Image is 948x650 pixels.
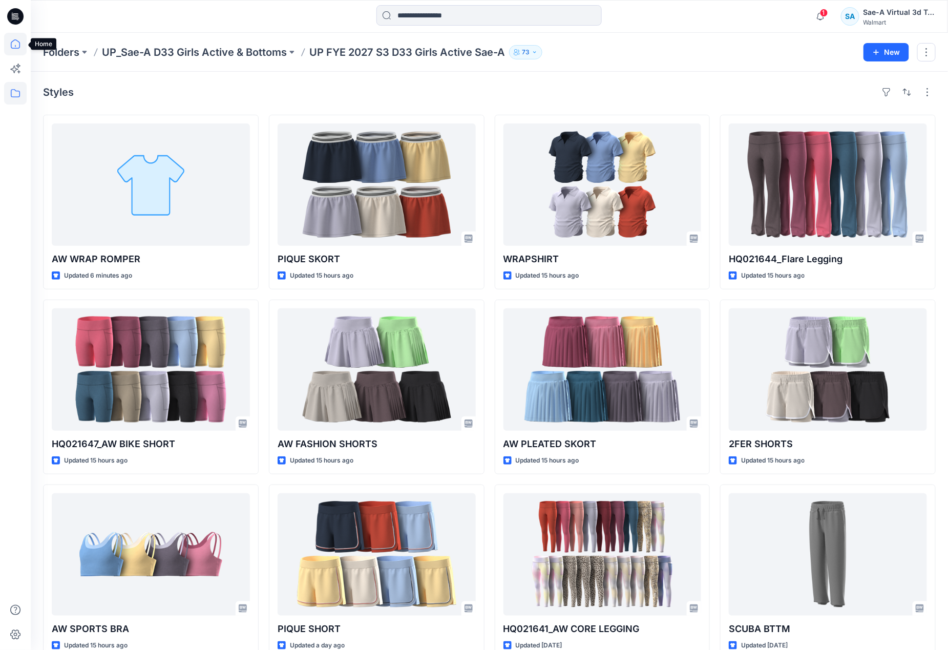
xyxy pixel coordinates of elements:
p: AW FASHION SHORTS [278,437,476,451]
p: Updated 15 hours ago [516,270,579,281]
p: 2FER SHORTS [729,437,927,451]
a: HQ021644_Flare Legging [729,123,927,246]
div: SA [841,7,859,26]
p: HQ021641_AW CORE LEGGING [503,622,702,636]
a: AW FASHION SHORTS [278,308,476,431]
a: AW WRAP ROMPER [52,123,250,246]
p: 73 [522,47,530,58]
p: SCUBA BTTM [729,622,927,636]
div: Walmart [863,18,935,26]
a: PIQUE SHORT [278,493,476,616]
div: Sae-A Virtual 3d Team [863,6,935,18]
a: HQ021647_AW BIKE SHORT [52,308,250,431]
p: Updated 15 hours ago [516,455,579,466]
p: WRAPSHIRT [503,252,702,266]
a: HQ021641_AW CORE LEGGING [503,493,702,616]
h4: Styles [43,86,74,98]
p: Updated 15 hours ago [64,455,128,466]
a: PIQUE SKORT [278,123,476,246]
span: 1 [820,9,828,17]
a: UP_Sae-A D33 Girls Active & Bottoms [102,45,287,59]
p: Updated 15 hours ago [290,455,353,466]
p: HQ021644_Flare Legging [729,252,927,266]
p: AW SPORTS BRA [52,622,250,636]
a: Folders [43,45,79,59]
a: WRAPSHIRT [503,123,702,246]
button: New [863,43,909,61]
a: SCUBA BTTM [729,493,927,616]
p: AW WRAP ROMPER [52,252,250,266]
p: PIQUE SHORT [278,622,476,636]
a: AW SPORTS BRA [52,493,250,616]
a: AW PLEATED SKORT [503,308,702,431]
p: HQ021647_AW BIKE SHORT [52,437,250,451]
p: AW PLEATED SKORT [503,437,702,451]
a: 2FER SHORTS [729,308,927,431]
p: Updated 15 hours ago [741,270,805,281]
p: Updated 15 hours ago [741,455,805,466]
p: UP FYE 2027 S3 D33 Girls Active Sae-A [309,45,505,59]
button: 73 [509,45,542,59]
p: Updated 15 hours ago [290,270,353,281]
p: Updated 6 minutes ago [64,270,132,281]
p: PIQUE SKORT [278,252,476,266]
